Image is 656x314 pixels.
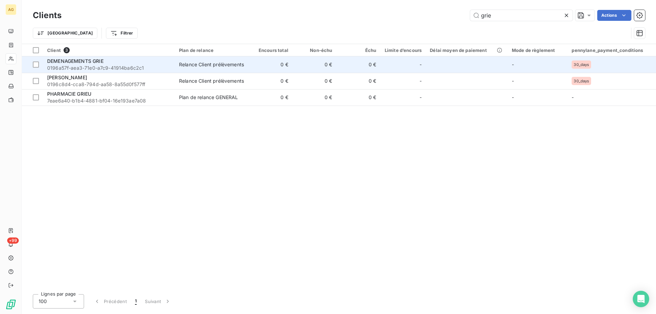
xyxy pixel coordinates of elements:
button: Filtrer [106,28,137,39]
div: Open Intercom Messenger [633,291,649,307]
span: DEMENAGEMENTS GRIE [47,58,104,64]
h3: Clients [33,9,61,22]
img: Logo LeanPay [5,299,16,310]
button: Actions [597,10,631,21]
span: - [420,61,422,68]
span: 100 [39,298,47,305]
td: 0 € [292,73,337,89]
span: - [420,78,422,84]
span: 0196a57f-aea3-71e0-a7c9-41914ba6c2c1 [47,65,171,71]
div: Mode de règlement [512,47,563,53]
div: Plan de relance [179,47,244,53]
button: 1 [131,294,141,309]
td: 0 € [336,89,380,106]
span: - [512,62,514,67]
span: +99 [7,237,19,244]
div: Plan de relance GENERAL [179,94,238,101]
input: Rechercher [470,10,573,21]
span: 30_days [574,63,589,67]
td: 0 € [336,73,380,89]
span: - [572,94,574,100]
div: Encours total [252,47,288,53]
span: - [420,94,422,101]
td: 0 € [292,89,337,106]
td: 0 € [248,89,292,106]
div: Délai moyen de paiement [430,47,504,53]
span: 3 [64,47,70,53]
span: 30_days [574,79,589,83]
span: Client [47,47,61,53]
span: 7eae6a40-b1b4-4881-bf04-16e193ae7a08 [47,97,171,104]
div: Non-échu [297,47,332,53]
div: AG [5,4,16,15]
span: - [512,94,514,100]
td: 0 € [336,56,380,73]
button: [GEOGRAPHIC_DATA] [33,28,97,39]
span: 0196c8d4-cca8-794d-aa58-8a55d0f577ff [47,81,171,88]
div: Échu [340,47,376,53]
span: [PERSON_NAME] [47,74,87,80]
td: 0 € [248,56,292,73]
div: Relance Client prélèvements [179,61,244,68]
div: Relance Client prélèvements [179,78,244,84]
td: 0 € [292,56,337,73]
td: 0 € [248,73,292,89]
button: Précédent [90,294,131,309]
span: 1 [135,298,137,305]
button: Suivant [141,294,175,309]
span: PHARMACIE GRIEU [47,91,91,97]
span: - [512,78,514,84]
div: Limite d’encours [384,47,422,53]
div: pennylane_payment_conditions [572,47,652,53]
